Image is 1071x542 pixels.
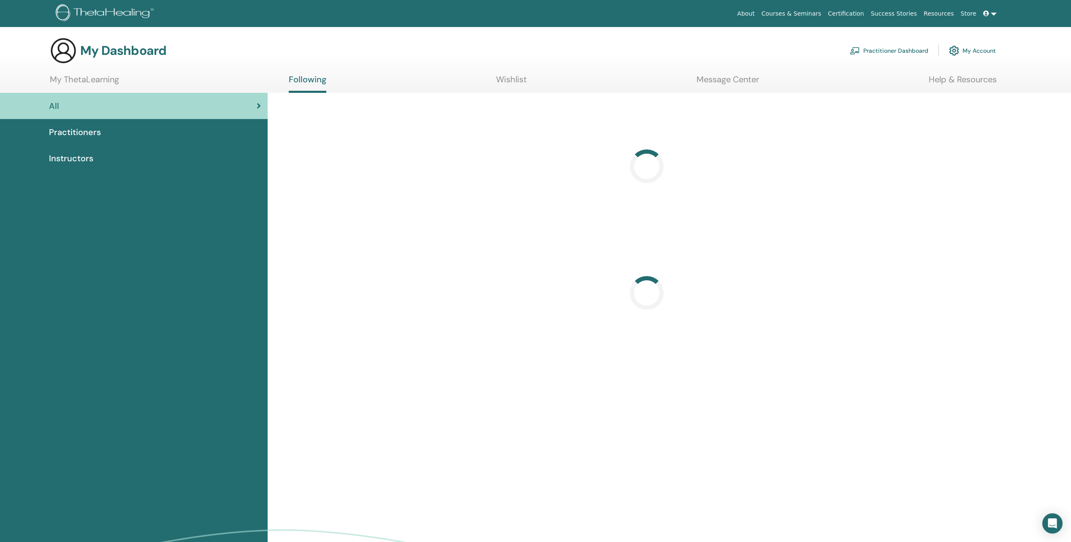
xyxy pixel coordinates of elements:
[949,43,959,58] img: cog.svg
[824,6,867,22] a: Certification
[920,6,957,22] a: Resources
[949,41,996,60] a: My Account
[758,6,825,22] a: Courses & Seminars
[49,100,59,112] span: All
[56,4,157,23] img: logo.png
[50,37,77,64] img: generic-user-icon.jpg
[850,41,928,60] a: Practitioner Dashboard
[496,74,527,91] a: Wishlist
[868,6,920,22] a: Success Stories
[957,6,980,22] a: Store
[850,47,860,54] img: chalkboard-teacher.svg
[49,126,101,138] span: Practitioners
[1042,513,1063,534] div: Open Intercom Messenger
[734,6,758,22] a: About
[49,152,93,165] span: Instructors
[80,43,166,58] h3: My Dashboard
[50,74,119,91] a: My ThetaLearning
[289,74,326,93] a: Following
[929,74,997,91] a: Help & Resources
[697,74,759,91] a: Message Center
